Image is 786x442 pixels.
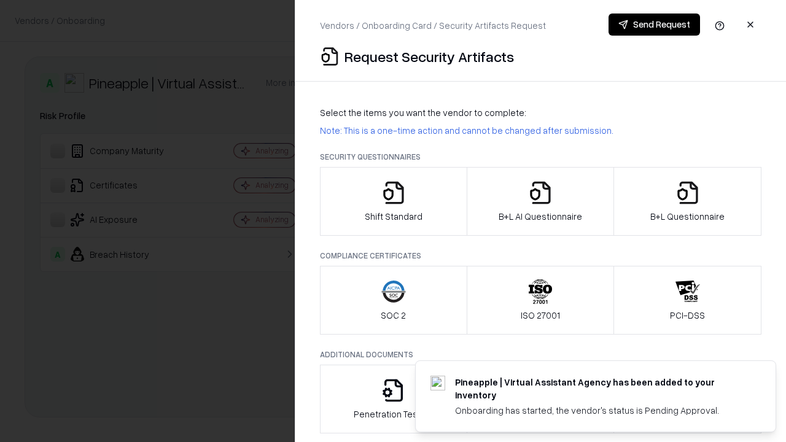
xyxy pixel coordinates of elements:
[521,309,560,322] p: ISO 27001
[320,349,761,360] p: Additional Documents
[320,167,467,236] button: Shift Standard
[381,309,406,322] p: SOC 2
[609,14,700,36] button: Send Request
[467,266,615,335] button: ISO 27001
[455,376,746,401] div: Pineapple | Virtual Assistant Agency has been added to your inventory
[320,19,546,32] p: Vendors / Onboarding Card / Security Artifacts Request
[320,250,761,261] p: Compliance Certificates
[320,106,761,119] p: Select the items you want the vendor to complete:
[467,167,615,236] button: B+L AI Questionnaire
[650,210,725,223] p: B+L Questionnaire
[455,404,746,417] div: Onboarding has started, the vendor's status is Pending Approval.
[320,266,467,335] button: SOC 2
[499,210,582,223] p: B+L AI Questionnaire
[344,47,514,66] p: Request Security Artifacts
[320,152,761,162] p: Security Questionnaires
[613,266,761,335] button: PCI-DSS
[365,210,422,223] p: Shift Standard
[670,309,705,322] p: PCI-DSS
[320,365,467,433] button: Penetration Testing
[320,124,761,137] p: Note: This is a one-time action and cannot be changed after submission.
[354,408,433,421] p: Penetration Testing
[430,376,445,390] img: trypineapple.com
[613,167,761,236] button: B+L Questionnaire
